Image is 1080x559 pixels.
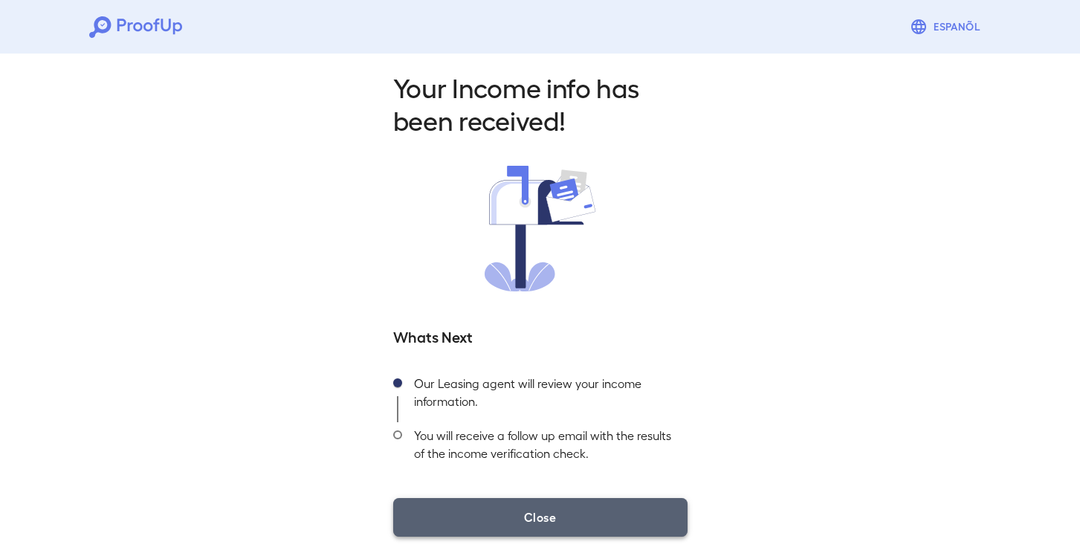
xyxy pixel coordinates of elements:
h5: Whats Next [393,326,688,346]
div: You will receive a follow up email with the results of the income verification check. [402,422,688,474]
button: Espanõl [904,12,991,42]
h2: Your Income info has been received! [393,71,688,136]
div: Our Leasing agent will review your income information. [402,370,688,422]
img: received.svg [485,166,596,291]
button: Close [393,498,688,537]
